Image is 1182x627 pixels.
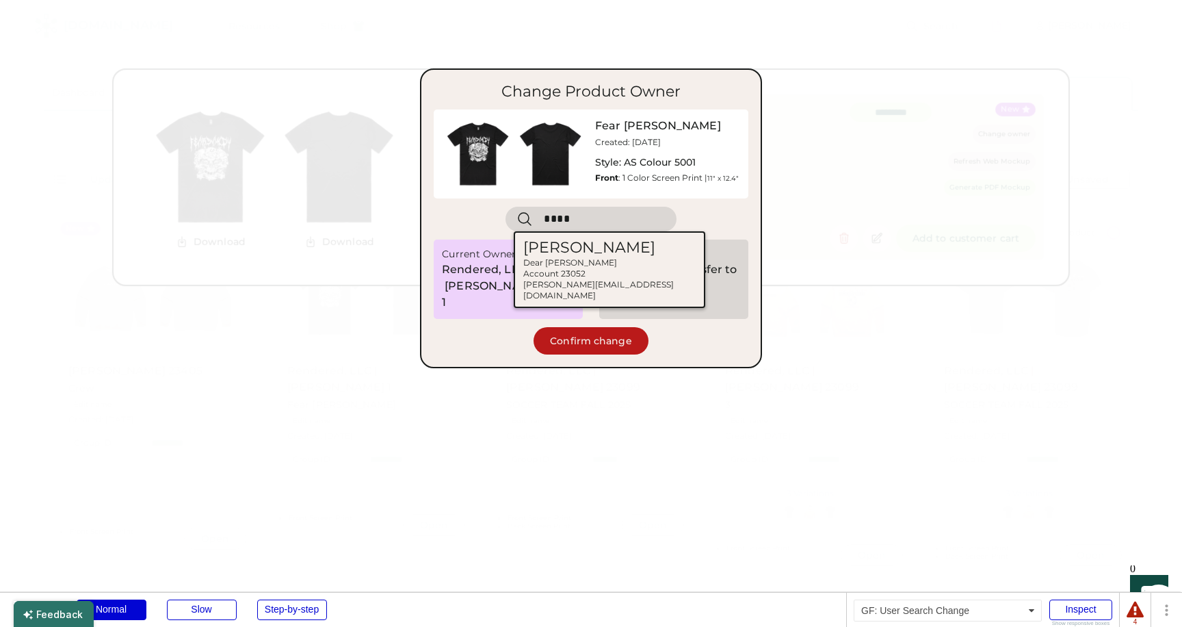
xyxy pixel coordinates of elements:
div: Rendered, LLC [PERSON_NAME] 1 [442,261,542,311]
div: Dear [PERSON_NAME] [523,257,698,268]
div: [PERSON_NAME][EMAIL_ADDRESS][DOMAIN_NAME] [523,279,698,301]
iframe: Front Chat [1117,565,1176,624]
div: GF: User Search Change [854,600,1042,622]
img: generate-image [514,118,587,190]
div: Debugger [14,593,56,615]
div: : 1 Color Screen Print | [595,172,739,183]
div: [PERSON_NAME] [523,238,698,257]
div: 4 [1127,619,1144,626]
button: Confirm change [534,327,648,355]
div: Inspect [1049,600,1112,620]
div: Slow [167,600,237,620]
div: Show responsive boxes [1049,621,1112,626]
div: Current Owner [442,248,516,261]
div: Step-by-step [257,600,327,620]
font: 11" x 12.4" [707,174,739,183]
div: Change Product Owner [434,82,748,101]
div: Created: [DATE] [595,137,664,148]
div: Normal [77,600,146,620]
div: Style: AS Colour 5001 [595,156,696,170]
img: generate-image [442,118,514,190]
div: Fear [PERSON_NAME] [595,118,721,134]
div: Account 23052 [523,268,698,279]
strong: Front [595,172,618,183]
